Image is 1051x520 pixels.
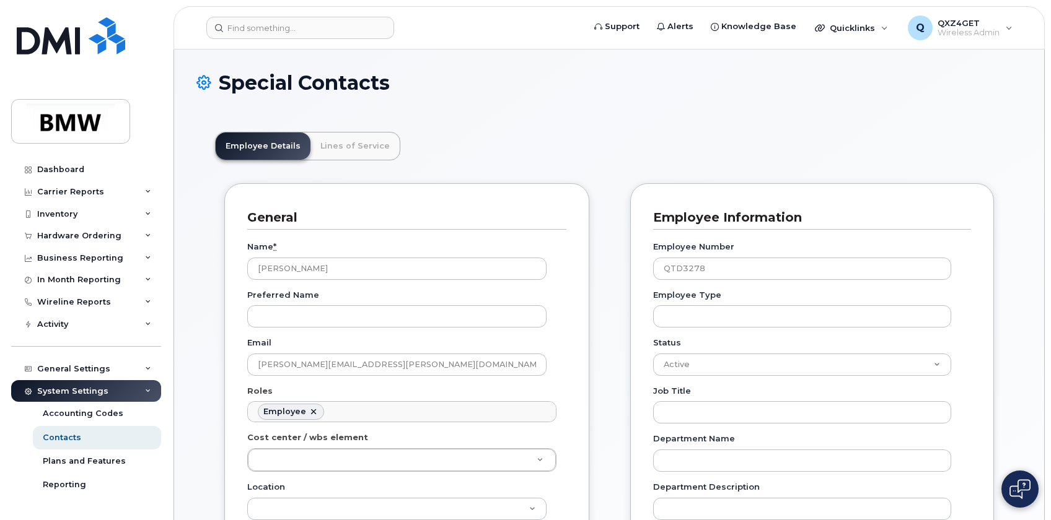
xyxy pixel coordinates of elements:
[247,337,271,349] label: Email
[216,132,310,160] a: Employee Details
[653,289,721,301] label: Employee Type
[247,209,557,226] h3: General
[653,337,681,349] label: Status
[247,385,273,397] label: Roles
[263,407,306,417] div: Employee
[247,241,276,253] label: Name
[247,481,285,493] label: Location
[653,385,691,397] label: Job Title
[653,481,760,493] label: Department Description
[247,289,319,301] label: Preferred Name
[247,431,368,443] label: Cost center / wbs element
[1009,479,1031,499] img: Open chat
[653,209,962,226] h3: Employee Information
[196,72,1022,93] h1: Special Contacts
[653,433,735,444] label: Department Name
[653,241,734,253] label: Employee Number
[310,132,400,160] a: Lines of Service
[273,241,276,251] abbr: required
